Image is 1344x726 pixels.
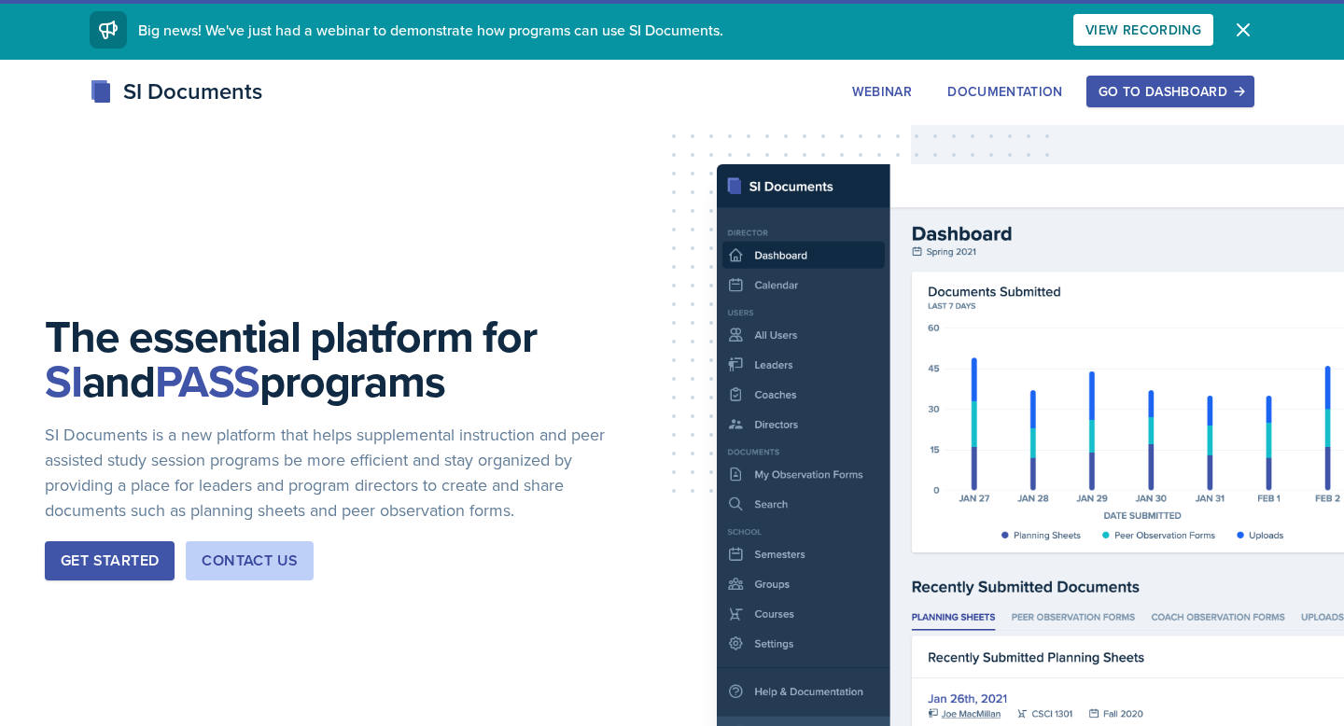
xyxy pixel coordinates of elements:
div: Contact Us [202,550,298,572]
div: Documentation [947,84,1063,99]
div: View Recording [1085,22,1201,37]
div: SI Documents [90,75,262,108]
div: Go to Dashboard [1099,84,1242,99]
span: Big news! We've just had a webinar to demonstrate how programs can use SI Documents. [138,20,723,40]
button: Documentation [935,76,1075,107]
button: Webinar [840,76,924,107]
button: Get Started [45,541,175,580]
button: Contact Us [186,541,314,580]
div: Webinar [852,84,912,99]
button: View Recording [1073,14,1213,46]
div: Get Started [61,550,159,572]
button: Go to Dashboard [1086,76,1254,107]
